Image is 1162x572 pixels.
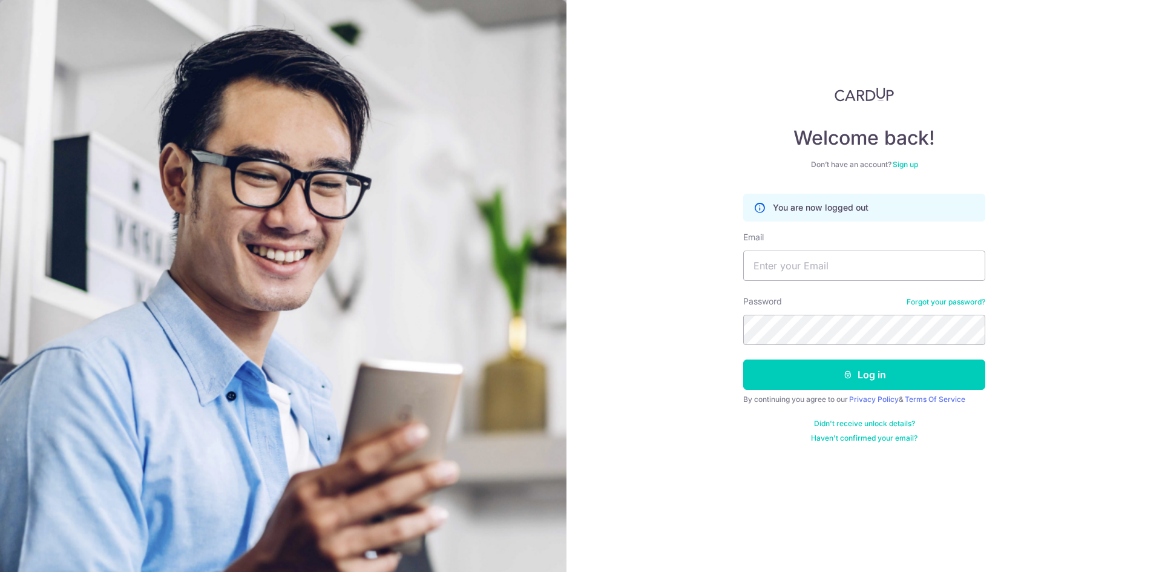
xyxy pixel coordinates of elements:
input: Enter your Email [743,251,985,281]
p: You are now logged out [773,202,868,214]
a: Privacy Policy [849,395,899,404]
a: Didn't receive unlock details? [814,419,915,429]
a: Terms Of Service [905,395,965,404]
div: By continuing you agree to our & [743,395,985,404]
label: Email [743,231,764,243]
button: Log in [743,360,985,390]
h4: Welcome back! [743,126,985,150]
a: Sign up [893,160,918,169]
label: Password [743,295,782,307]
div: Don’t have an account? [743,160,985,169]
a: Haven't confirmed your email? [811,433,917,443]
a: Forgot your password? [907,297,985,307]
img: CardUp Logo [835,87,894,102]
